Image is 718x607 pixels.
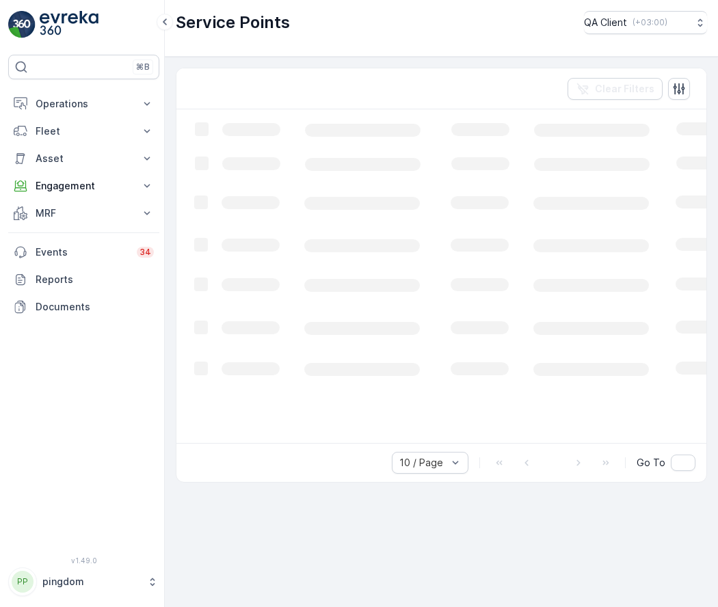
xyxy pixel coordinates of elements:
p: Operations [36,97,132,111]
button: Engagement [8,172,159,200]
p: Fleet [36,124,132,138]
button: PPpingdom [8,567,159,596]
button: Fleet [8,118,159,145]
p: Documents [36,300,154,314]
button: MRF [8,200,159,227]
a: Documents [8,293,159,321]
p: Reports [36,273,154,286]
div: PP [12,571,34,593]
p: QA Client [584,16,627,29]
span: v 1.49.0 [8,556,159,565]
span: Go To [637,456,665,470]
img: logo [8,11,36,38]
p: Events [36,245,129,259]
p: pingdom [42,575,140,589]
button: QA Client(+03:00) [584,11,707,34]
img: logo_light-DOdMpM7g.png [40,11,98,38]
a: Events34 [8,239,159,266]
a: Reports [8,266,159,293]
p: Asset [36,152,132,165]
p: Service Points [176,12,290,33]
button: Asset [8,145,159,172]
p: MRF [36,206,132,220]
p: ( +03:00 ) [633,17,667,28]
p: 34 [139,247,151,258]
p: Clear Filters [595,82,654,96]
button: Operations [8,90,159,118]
button: Clear Filters [568,78,663,100]
p: Engagement [36,179,132,193]
p: ⌘B [136,62,150,72]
